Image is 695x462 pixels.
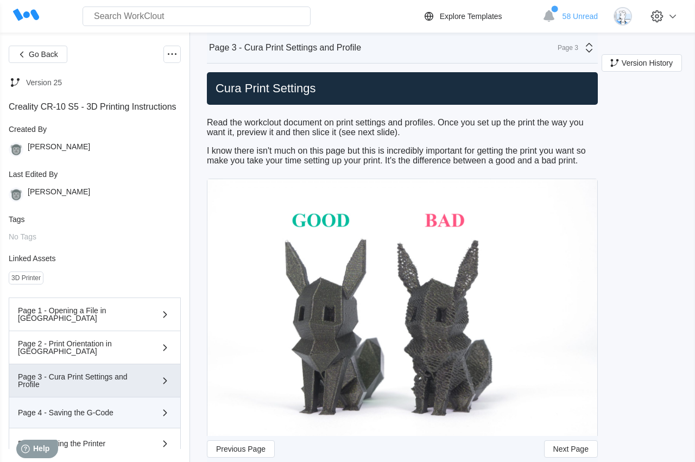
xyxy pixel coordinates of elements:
img: clout-05.png [614,7,632,26]
button: Page 3 - Cura Print Settings and Profile [9,364,181,397]
span: Next Page [553,445,589,453]
span: Previous Page [216,445,266,453]
div: Tags [9,215,181,224]
img: goodvsbadprint.jpg [207,179,597,439]
div: Linked Assets [9,254,181,263]
input: Search WorkClout [83,7,311,26]
img: gorilla.png [9,187,23,202]
div: Creality CR-10 S5 - 3D Printing Instructions [9,102,181,112]
div: No Tags [9,232,181,241]
img: gorilla.png [9,142,23,157]
button: Page 5 - Using the Printer [9,428,181,459]
span: 58 Unread [563,12,598,21]
div: Page 3 [551,44,578,52]
div: Page 2 - Print Orientation in [GEOGRAPHIC_DATA] [18,340,141,355]
div: Created By [9,125,181,134]
div: Page 3 - Cura Print Settings and Profile [209,43,361,53]
div: Page 3 - Cura Print Settings and Profile [18,373,141,388]
button: Next Page [544,440,598,458]
a: Explore Templates [422,10,537,23]
p: Read the workclout document on print settings and profiles. Once you set up the print the way you... [207,118,598,137]
div: Page 4 - Saving the G-Code [18,409,141,416]
div: Page 1 - Opening a File in [GEOGRAPHIC_DATA] [18,307,141,322]
div: Last Edited By [9,170,181,179]
span: Go Back [29,50,58,58]
div: [PERSON_NAME] [28,142,90,157]
button: Go Back [9,46,67,63]
span: Version History [622,59,673,67]
button: Page 4 - Saving the G-Code [9,397,181,428]
button: Version History [602,54,682,72]
div: Version 25 [26,78,62,87]
div: Explore Templates [440,12,502,21]
button: Previous Page [207,440,275,458]
div: 3D Printer [11,274,41,282]
div: [PERSON_NAME] [28,187,90,202]
p: I know there isn't much on this page but this is incredibly important for getting the print you w... [207,146,598,166]
button: Page 1 - Opening a File in [GEOGRAPHIC_DATA] [9,298,181,331]
h2: Cura Print Settings [211,81,593,96]
button: Page 2 - Print Orientation in [GEOGRAPHIC_DATA] [9,331,181,364]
